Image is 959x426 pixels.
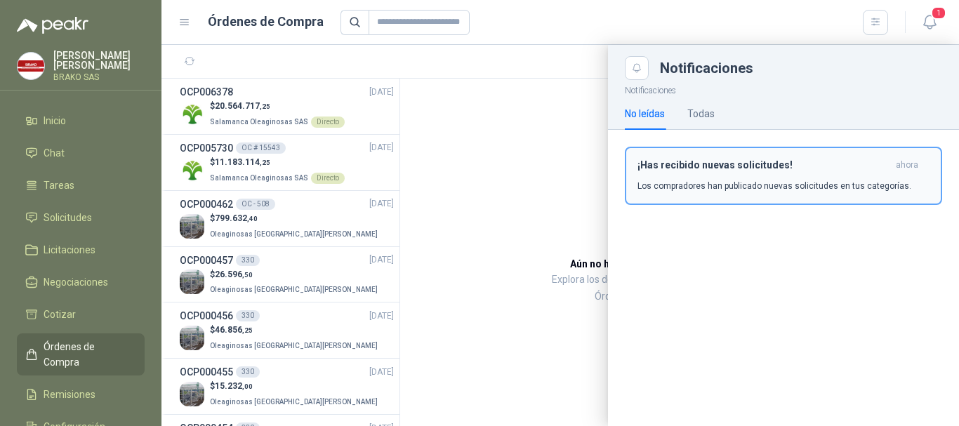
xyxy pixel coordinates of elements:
[17,269,145,295] a: Negociaciones
[44,178,74,193] span: Tareas
[687,106,715,121] div: Todas
[44,113,66,128] span: Inicio
[896,159,918,171] span: ahora
[17,204,145,231] a: Solicitudes
[17,381,145,408] a: Remisiones
[44,274,108,290] span: Negociaciones
[44,210,92,225] span: Solicitudes
[44,145,65,161] span: Chat
[53,51,145,70] p: [PERSON_NAME] [PERSON_NAME]
[17,333,145,375] a: Órdenes de Compra
[17,140,145,166] a: Chat
[660,61,942,75] div: Notificaciones
[44,242,95,258] span: Licitaciones
[17,301,145,328] a: Cotizar
[625,56,649,80] button: Close
[208,12,324,32] h1: Órdenes de Compra
[608,80,959,98] p: Notificaciones
[931,6,946,20] span: 1
[917,10,942,35] button: 1
[637,159,890,171] h3: ¡Has recibido nuevas solicitudes!
[637,180,911,192] p: Los compradores han publicado nuevas solicitudes en tus categorías.
[17,17,88,34] img: Logo peakr
[18,53,44,79] img: Company Logo
[44,307,76,322] span: Cotizar
[625,147,942,205] button: ¡Has recibido nuevas solicitudes!ahora Los compradores han publicado nuevas solicitudes en tus ca...
[44,387,95,402] span: Remisiones
[625,106,665,121] div: No leídas
[17,237,145,263] a: Licitaciones
[17,172,145,199] a: Tareas
[17,107,145,134] a: Inicio
[44,339,131,370] span: Órdenes de Compra
[53,73,145,81] p: BRAKO SAS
